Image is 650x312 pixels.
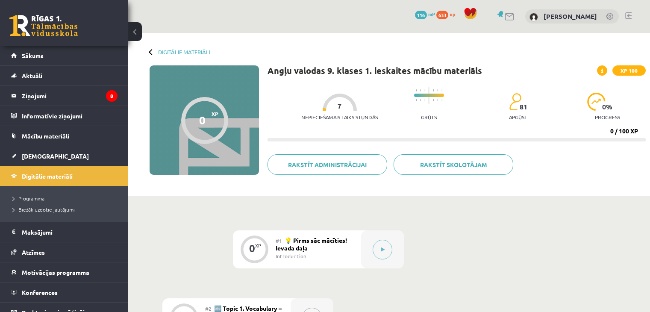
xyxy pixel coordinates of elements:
[249,244,255,252] div: 0
[276,252,355,260] div: Introduction
[22,106,118,126] legend: Informatīvie ziņojumi
[11,86,118,106] a: Ziņojumi8
[11,106,118,126] a: Informatīvie ziņojumi
[22,172,73,180] span: Digitālie materiāli
[22,86,118,106] legend: Ziņojumi
[11,46,118,65] a: Sākums
[11,146,118,166] a: [DEMOGRAPHIC_DATA]
[424,89,425,91] img: icon-short-line-57e1e144782c952c97e751825c79c345078a6d821885a25fce030b3d8c18986b.svg
[441,89,442,91] img: icon-short-line-57e1e144782c952c97e751825c79c345078a6d821885a25fce030b3d8c18986b.svg
[587,93,606,111] img: icon-progress-161ccf0a02000e728c5f80fcf4c31c7af3da0e1684b2b1d7c360e028c24a22f1.svg
[394,154,513,175] a: Rakstīt skolotājam
[11,222,118,242] a: Maksājumi
[544,12,597,21] a: [PERSON_NAME]
[301,114,378,120] p: Nepieciešamais laiks stundās
[106,90,118,102] i: 8
[11,242,118,262] a: Atzīmes
[421,114,437,120] p: Grūts
[255,243,261,248] div: XP
[415,11,427,19] span: 116
[509,93,521,111] img: students-c634bb4e5e11cddfef0936a35e636f08e4e9abd3cc4e673bd6f9a4125e45ecb1.svg
[338,102,341,110] span: 7
[13,206,120,213] a: Biežāk uzdotie jautājumi
[22,268,89,276] span: Motivācijas programma
[13,195,44,202] span: Programma
[441,99,442,101] img: icon-short-line-57e1e144782c952c97e751825c79c345078a6d821885a25fce030b3d8c18986b.svg
[529,13,538,21] img: Kārlis Šūtelis
[9,15,78,36] a: Rīgas 1. Tālmācības vidusskola
[612,65,646,76] span: XP 100
[433,99,434,101] img: icon-short-line-57e1e144782c952c97e751825c79c345078a6d821885a25fce030b3d8c18986b.svg
[276,237,282,244] span: #1
[602,103,613,111] span: 0 %
[268,154,387,175] a: Rakstīt administrācijai
[13,194,120,202] a: Programma
[205,305,212,312] span: #2
[158,49,210,55] a: Digitālie materiāli
[433,89,434,91] img: icon-short-line-57e1e144782c952c97e751825c79c345078a6d821885a25fce030b3d8c18986b.svg
[22,72,42,79] span: Aktuāli
[436,11,448,19] span: 633
[424,99,425,101] img: icon-short-line-57e1e144782c952c97e751825c79c345078a6d821885a25fce030b3d8c18986b.svg
[450,11,455,18] span: xp
[212,111,218,117] span: XP
[22,288,58,296] span: Konferences
[429,87,429,104] img: icon-long-line-d9ea69661e0d244f92f715978eff75569469978d946b2353a9bb055b3ed8787d.svg
[22,152,89,160] span: [DEMOGRAPHIC_DATA]
[11,283,118,302] a: Konferences
[22,248,45,256] span: Atzīmes
[276,236,347,252] span: 💡 Pirms sāc mācīties! Ievada daļa
[199,114,206,127] div: 0
[428,11,435,18] span: mP
[11,166,118,186] a: Digitālie materiāli
[420,89,421,91] img: icon-short-line-57e1e144782c952c97e751825c79c345078a6d821885a25fce030b3d8c18986b.svg
[22,222,118,242] legend: Maksājumi
[420,99,421,101] img: icon-short-line-57e1e144782c952c97e751825c79c345078a6d821885a25fce030b3d8c18986b.svg
[22,52,44,59] span: Sākums
[436,11,459,18] a: 633 xp
[595,114,620,120] p: progress
[11,126,118,146] a: Mācību materiāli
[415,11,435,18] a: 116 mP
[11,66,118,85] a: Aktuāli
[437,99,438,101] img: icon-short-line-57e1e144782c952c97e751825c79c345078a6d821885a25fce030b3d8c18986b.svg
[11,262,118,282] a: Motivācijas programma
[268,65,482,76] h1: Angļu valodas 9. klases 1. ieskaites mācību materiāls
[22,132,69,140] span: Mācību materiāli
[437,89,438,91] img: icon-short-line-57e1e144782c952c97e751825c79c345078a6d821885a25fce030b3d8c18986b.svg
[520,103,527,111] span: 81
[509,114,527,120] p: apgūst
[13,206,75,213] span: Biežāk uzdotie jautājumi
